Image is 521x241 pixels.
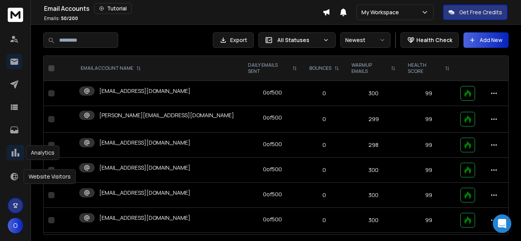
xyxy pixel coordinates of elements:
p: 0 [308,166,341,174]
button: Export [213,32,254,48]
p: DAILY EMAILS SENT [248,62,289,74]
p: BOUNCES [309,65,331,71]
div: Email Accounts [44,3,322,14]
div: 0 of 500 [263,89,282,96]
div: 0 of 500 [263,114,282,121]
button: O [8,218,23,233]
p: [EMAIL_ADDRESS][DOMAIN_NAME] [99,189,190,197]
td: 99 [402,81,456,106]
td: 299 [345,106,402,133]
p: [EMAIL_ADDRESS][DOMAIN_NAME] [99,164,190,172]
p: Get Free Credits [459,8,502,16]
p: 0 [308,89,341,97]
td: 300 [345,183,402,208]
div: 0 of 500 [263,165,282,173]
p: 0 [308,115,341,123]
p: HEALTH SCORE [408,62,442,74]
p: Emails : [44,15,78,22]
button: Add New [463,32,509,48]
p: [PERSON_NAME][EMAIL_ADDRESS][DOMAIN_NAME] [99,111,234,119]
div: Open Intercom Messenger [493,214,511,233]
td: 300 [345,158,402,183]
div: 0 of 500 [263,216,282,223]
button: Get Free Credits [443,5,507,20]
button: Newest [340,32,390,48]
span: 50 / 200 [61,15,78,22]
div: Analytics [26,145,59,160]
td: 99 [402,133,456,158]
p: 0 [308,191,341,199]
p: 0 [308,141,341,149]
td: 99 [402,158,456,183]
td: 300 [345,208,402,233]
p: WARMUP EMAILS [351,62,388,74]
p: All Statuses [277,36,320,44]
div: 0 of 500 [263,140,282,148]
p: [EMAIL_ADDRESS][DOMAIN_NAME] [99,214,190,222]
td: 300 [345,81,402,106]
p: My Workspace [361,8,402,16]
td: 99 [402,208,456,233]
td: 99 [402,106,456,133]
p: [EMAIL_ADDRESS][DOMAIN_NAME] [99,87,190,95]
td: 298 [345,133,402,158]
p: Health Check [416,36,452,44]
p: [EMAIL_ADDRESS][DOMAIN_NAME] [99,139,190,147]
td: 99 [402,183,456,208]
p: 0 [308,216,341,224]
div: EMAIL ACCOUNT NAME [81,65,141,71]
button: Health Check [401,32,459,48]
button: Tutorial [94,3,132,14]
div: Website Visitors [24,169,76,184]
div: 0 of 500 [263,190,282,198]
